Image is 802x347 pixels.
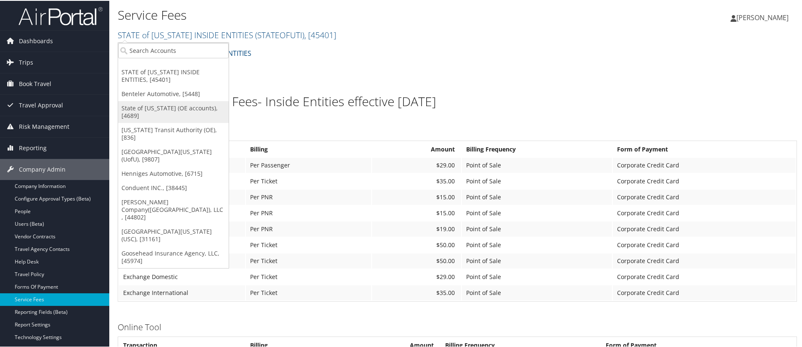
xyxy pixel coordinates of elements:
[613,269,796,284] td: Corporate Credit Card
[246,189,371,204] td: Per PNR
[462,157,612,172] td: Point of Sale
[462,205,612,220] td: Point of Sale
[372,205,461,220] td: $15.00
[462,284,612,300] td: Point of Sale
[118,321,797,332] h3: Online Tool
[118,100,229,122] a: State of [US_STATE] (OE accounts), [4689]
[118,180,229,194] a: Conduent INC., [38445]
[246,253,371,268] td: Per Ticket
[118,224,229,245] a: [GEOGRAPHIC_DATA][US_STATE] (USC), [31161]
[462,189,612,204] td: Point of Sale
[372,157,461,172] td: $29.00
[462,269,612,284] td: Point of Sale
[255,29,304,40] span: ( STATEOFUTI )
[246,173,371,188] td: Per Ticket
[118,42,229,57] input: Search Accounts
[372,253,461,268] td: $50.00
[462,221,612,236] td: Point of Sale
[19,73,51,94] span: Book Travel
[304,29,336,40] span: , [ 45401 ]
[18,5,103,25] img: airportal-logo.png
[372,269,461,284] td: $29.00
[246,221,371,236] td: Per PNR
[118,166,229,180] a: Henniges Automotive, [6715]
[118,122,229,144] a: [US_STATE] Transit Authority (OE), [836]
[736,12,789,21] span: [PERSON_NAME]
[372,284,461,300] td: $35.00
[372,221,461,236] td: $19.00
[462,253,612,268] td: Point of Sale
[731,4,797,29] a: [PERSON_NAME]
[462,237,612,252] td: Point of Sale
[19,137,47,158] span: Reporting
[613,141,796,156] th: Form of Payment
[118,144,229,166] a: [GEOGRAPHIC_DATA][US_STATE] (UofU), [9807]
[118,64,229,86] a: STATE of [US_STATE] INSIDE ENTITIES, [45401]
[118,194,229,224] a: [PERSON_NAME] Company([GEOGRAPHIC_DATA]), LLC , [44802]
[613,237,796,252] td: Corporate Credit Card
[372,237,461,252] td: $50.00
[19,51,33,72] span: Trips
[118,245,229,267] a: Goosehead Insurance Agency, LLC, [45974]
[372,189,461,204] td: $15.00
[246,237,371,252] td: Per Ticket
[246,141,371,156] th: Billing
[613,284,796,300] td: Corporate Credit Card
[372,141,461,156] th: Amount
[613,221,796,236] td: Corporate Credit Card
[613,189,796,204] td: Corporate Credit Card
[372,173,461,188] td: $35.00
[118,29,336,40] a: STATE of [US_STATE] INSIDE ENTITIES
[613,173,796,188] td: Corporate Credit Card
[613,157,796,172] td: Corporate Credit Card
[118,5,570,23] h1: Service Fees
[613,205,796,220] td: Corporate Credit Card
[19,115,69,136] span: Risk Management
[462,141,612,156] th: Billing Frequency
[119,269,245,284] td: Exchange Domestic
[246,157,371,172] td: Per Passenger
[246,284,371,300] td: Per Ticket
[462,173,612,188] td: Point of Sale
[118,86,229,100] a: Benteler Automotive, [5448]
[246,205,371,220] td: Per PNR
[19,30,53,51] span: Dashboards
[118,92,797,110] h1: State of [US_STATE] Fees- Inside Entities effective [DATE]
[246,269,371,284] td: Per Ticket
[118,125,797,136] h3: Full Service Agent
[613,253,796,268] td: Corporate Credit Card
[19,94,63,115] span: Travel Approval
[19,158,66,179] span: Company Admin
[119,284,245,300] td: Exchange International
